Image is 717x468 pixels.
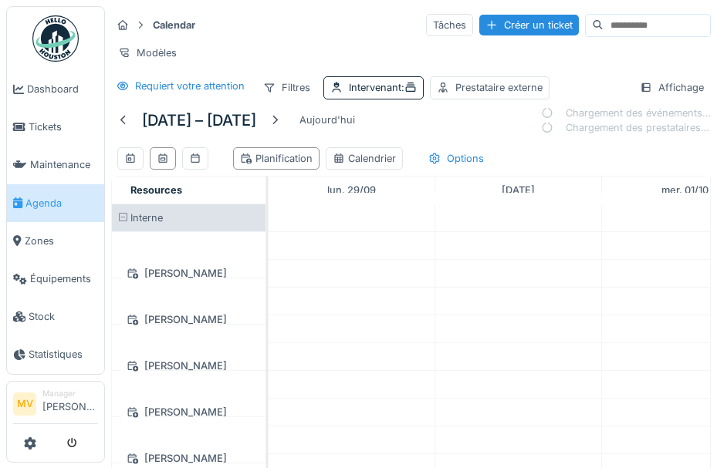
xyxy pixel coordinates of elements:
div: Planification [240,151,313,166]
div: [PERSON_NAME] [121,264,256,283]
div: [PERSON_NAME] [121,402,256,422]
strong: Calendar [147,18,201,32]
div: Affichage [633,76,711,99]
h5: [DATE] – [DATE] [142,111,256,130]
div: Calendrier [333,151,396,166]
div: Modèles [111,42,184,64]
div: Prestataire externe [455,80,543,95]
div: Aujourd'hui [293,109,361,130]
a: Dashboard [7,70,104,108]
div: Intervenant [349,80,417,95]
a: 1 octobre 2025 [658,180,712,200]
a: MV Manager[PERSON_NAME] [13,388,98,425]
a: Agenda [7,184,104,222]
span: Maintenance [30,157,98,172]
span: Zones [25,234,98,248]
div: [PERSON_NAME] [121,356,256,375]
div: [PERSON_NAME] [121,310,256,329]
a: Maintenance [7,146,104,183]
span: Stock [29,309,98,324]
div: Chargement des prestataires… [541,120,711,135]
span: Statistiques [29,347,98,362]
li: MV [13,392,36,416]
span: Agenda [25,196,98,210]
div: Options [421,147,491,170]
a: 30 septembre 2025 [498,180,539,200]
div: Créer un ticket [479,15,579,35]
div: Filtres [256,76,317,99]
span: Dashboard [27,82,98,96]
div: Tâches [426,14,473,36]
span: : [401,82,417,93]
div: Requiert votre attention [135,79,245,93]
a: Tickets [7,108,104,146]
a: 29 septembre 2025 [323,180,380,200]
div: Chargement des événements… [541,106,711,120]
span: Équipements [30,271,98,286]
div: Manager [42,388,98,399]
a: Statistiques [7,335,104,373]
a: Équipements [7,260,104,298]
img: Badge_color-CXgf-gQk.svg [32,15,79,62]
div: [PERSON_NAME] [121,449,256,468]
li: [PERSON_NAME] [42,388,98,421]
a: Stock [7,298,104,335]
span: Resources [130,184,182,196]
span: Interne [130,212,163,224]
span: Tickets [29,120,98,134]
a: Zones [7,222,104,260]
